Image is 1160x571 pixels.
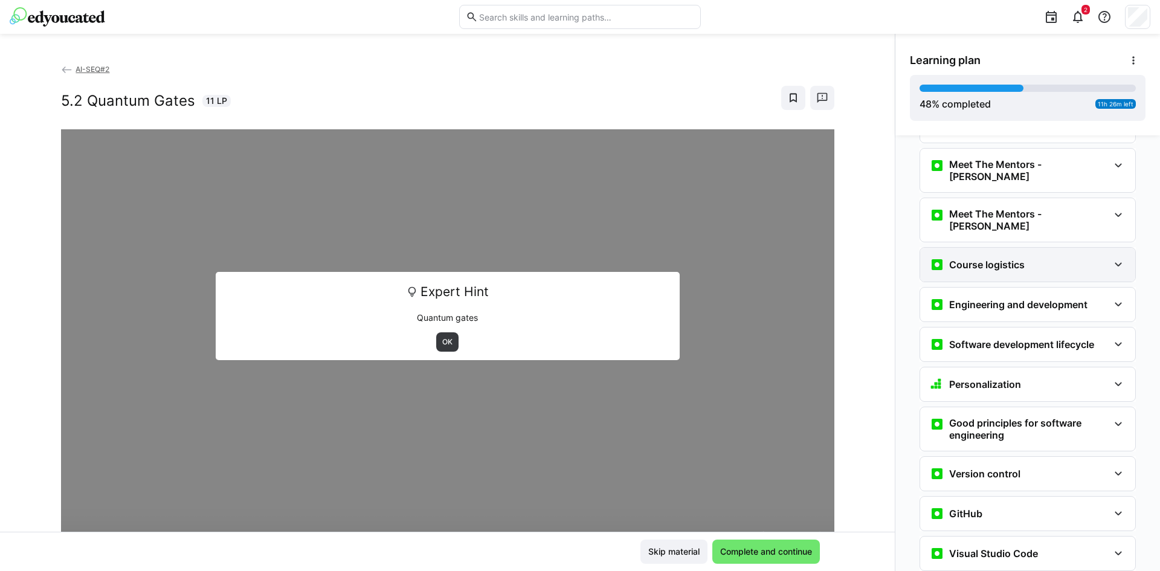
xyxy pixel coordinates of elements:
[920,98,932,110] span: 48
[420,280,489,303] span: Expert Hint
[718,546,814,558] span: Complete and continue
[949,208,1109,232] h3: Meet The Mentors - [PERSON_NAME]
[441,337,454,347] span: OK
[206,95,227,107] span: 11 LP
[61,65,110,74] a: AI-SEQ#2
[224,312,671,324] p: Quantum gates
[61,92,195,110] h2: 5.2 Quantum Gates
[76,65,109,74] span: AI-SEQ#2
[949,417,1109,441] h3: Good principles for software engineering
[949,298,1087,311] h3: Engineering and development
[949,468,1020,480] h3: Version control
[949,338,1094,350] h3: Software development lifecycle
[920,97,991,111] div: % completed
[949,508,982,520] h3: GitHub
[949,259,1025,271] h3: Course logistics
[646,546,701,558] span: Skip material
[712,540,820,564] button: Complete and continue
[949,158,1109,182] h3: Meet The Mentors - [PERSON_NAME]
[910,54,981,67] span: Learning plan
[478,11,694,22] input: Search skills and learning paths…
[949,547,1038,560] h3: Visual Studio Code
[640,540,707,564] button: Skip material
[1084,6,1087,13] span: 2
[949,378,1021,390] h3: Personalization
[1098,100,1133,108] span: 11h 26m left
[436,332,459,352] button: OK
